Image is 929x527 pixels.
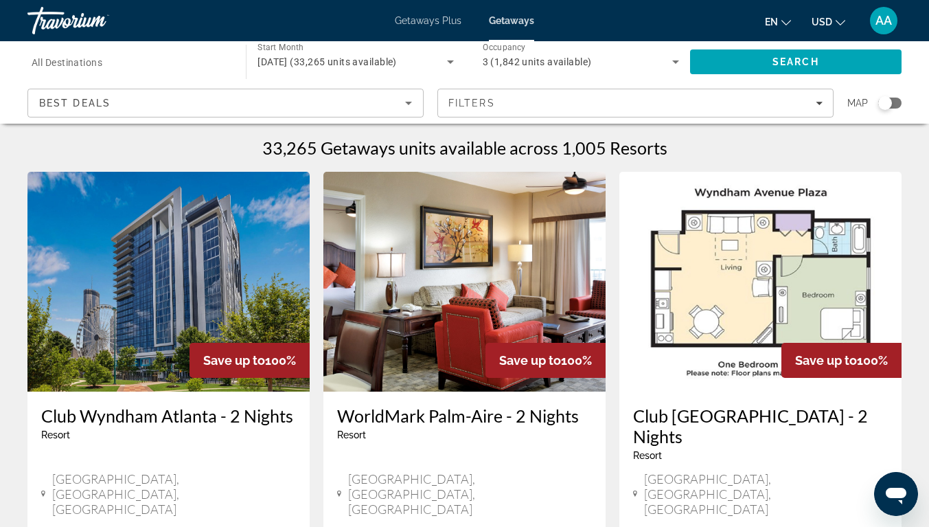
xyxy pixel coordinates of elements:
button: Change currency [812,12,845,32]
span: Save up to [499,353,561,368]
a: Getaways Plus [395,15,461,26]
span: Save up to [795,353,857,368]
span: [DATE] (33,265 units available) [257,56,397,67]
input: Select destination [32,54,228,71]
button: User Menu [866,6,902,35]
span: [GEOGRAPHIC_DATA], [GEOGRAPHIC_DATA], [GEOGRAPHIC_DATA] [644,471,888,517]
span: USD [812,16,832,27]
span: Start Month [257,43,303,52]
a: Club [GEOGRAPHIC_DATA] - 2 Nights [633,405,888,447]
div: 100% [781,343,902,378]
span: Filters [448,98,495,109]
mat-select: Sort by [39,95,412,111]
span: Best Deals [39,98,111,109]
span: AA [875,14,892,27]
span: [GEOGRAPHIC_DATA], [GEOGRAPHIC_DATA], [GEOGRAPHIC_DATA] [348,471,592,517]
span: Map [847,93,868,113]
span: [GEOGRAPHIC_DATA], [GEOGRAPHIC_DATA], [GEOGRAPHIC_DATA] [52,471,296,517]
button: Search [690,49,902,74]
img: Club Wyndham Atlanta - 2 Nights [27,172,310,392]
a: Club Wyndham Atlanta - 2 Nights [41,405,296,426]
h1: 33,265 Getaways units available across 1,005 Resorts [262,137,667,158]
img: WorldMark Palm-Aire - 2 Nights [323,172,606,392]
div: 100% [190,343,310,378]
span: Resort [337,429,366,440]
span: en [765,16,778,27]
span: 3 (1,842 units available) [483,56,592,67]
span: Resort [633,450,662,461]
div: 100% [485,343,606,378]
iframe: Button to launch messaging window [874,472,918,516]
a: Travorium [27,3,165,38]
span: All Destinations [32,57,102,68]
button: Filters [437,89,834,117]
img: Club Wyndham Avenue Plaza - 2 Nights [619,172,902,392]
a: WorldMark Palm-Aire - 2 Nights [337,405,592,426]
a: Getaways [489,15,534,26]
span: Occupancy [483,43,526,52]
button: Change language [765,12,791,32]
span: Search [772,56,819,67]
span: Save up to [203,353,265,368]
span: Resort [41,429,70,440]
